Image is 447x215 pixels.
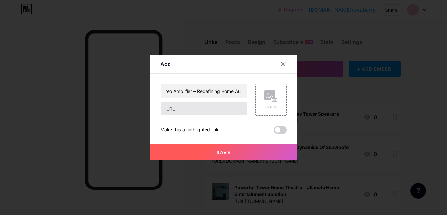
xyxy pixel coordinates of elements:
div: Picture [264,105,277,110]
button: Save [150,144,297,160]
input: Title [161,84,247,98]
input: URL [161,102,247,115]
span: Save [216,150,231,155]
div: Add [160,60,171,68]
div: Make this a highlighted link [160,126,219,134]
